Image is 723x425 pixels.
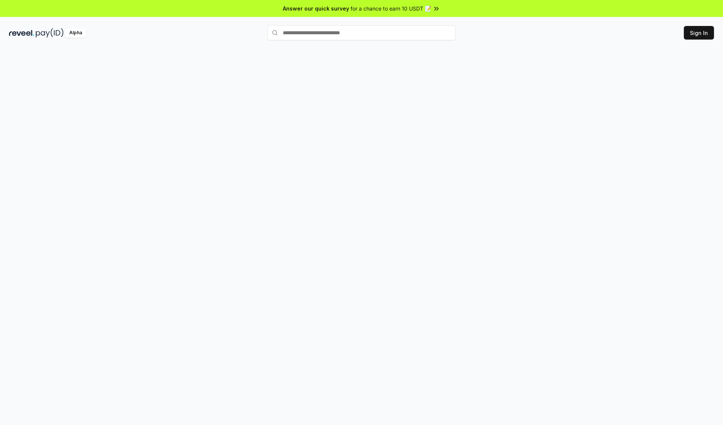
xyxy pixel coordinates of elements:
img: pay_id [36,28,64,38]
div: Alpha [65,28,86,38]
span: for a chance to earn 10 USDT 📝 [351,5,431,12]
button: Sign In [684,26,714,40]
img: reveel_dark [9,28,34,38]
span: Answer our quick survey [283,5,349,12]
